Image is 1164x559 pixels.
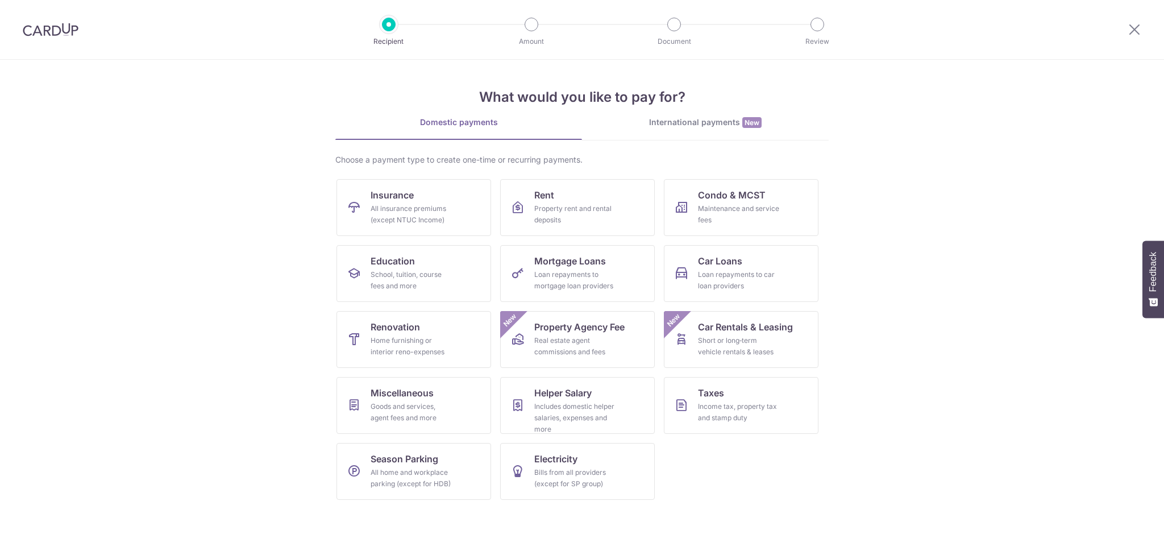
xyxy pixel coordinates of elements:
div: School, tuition, course fees and more [371,269,452,292]
a: EducationSchool, tuition, course fees and more [336,245,491,302]
span: Electricity [534,452,577,466]
a: Season ParkingAll home and workplace parking (except for HDB) [336,443,491,500]
div: Includes domestic helper salaries, expenses and more [534,401,616,435]
span: New [742,117,762,128]
a: InsuranceAll insurance premiums (except NTUC Income) [336,179,491,236]
div: Bills from all providers (except for SP group) [534,467,616,490]
div: Maintenance and service fees [698,203,780,226]
a: Property Agency FeeReal estate agent commissions and feesNew [500,311,655,368]
span: Car Rentals & Leasing [698,320,793,334]
span: Renovation [371,320,420,334]
a: Mortgage LoansLoan repayments to mortgage loan providers [500,245,655,302]
span: Season Parking [371,452,438,466]
div: Goods and services, agent fees and more [371,401,452,424]
a: Condo & MCSTMaintenance and service fees [664,179,818,236]
a: Helper SalaryIncludes domestic helper salaries, expenses and more [500,377,655,434]
a: TaxesIncome tax, property tax and stamp duty [664,377,818,434]
span: New [664,311,683,330]
a: Car Rentals & LeasingShort or long‑term vehicle rentals & leasesNew [664,311,818,368]
div: All home and workplace parking (except for HDB) [371,467,452,490]
span: Helper Salary [534,386,592,400]
p: Recipient [347,36,431,47]
a: MiscellaneousGoods and services, agent fees and more [336,377,491,434]
span: Taxes [698,386,724,400]
p: Amount [489,36,573,47]
a: ElectricityBills from all providers (except for SP group) [500,443,655,500]
span: Property Agency Fee [534,320,625,334]
span: Insurance [371,188,414,202]
p: Document [632,36,716,47]
span: Car Loans [698,254,742,268]
a: RenovationHome furnishing or interior reno-expenses [336,311,491,368]
a: Car LoansLoan repayments to car loan providers [664,245,818,302]
div: Home furnishing or interior reno-expenses [371,335,452,358]
span: Mortgage Loans [534,254,606,268]
div: All insurance premiums (except NTUC Income) [371,203,452,226]
div: Property rent and rental deposits [534,203,616,226]
div: Loan repayments to car loan providers [698,269,780,292]
button: Feedback - Show survey [1142,241,1164,318]
h4: What would you like to pay for? [335,87,829,107]
iframe: Opens a widget where you can find more information [1091,525,1153,553]
span: Education [371,254,415,268]
span: Condo & MCST [698,188,766,202]
span: New [501,311,519,330]
p: Review [775,36,859,47]
span: Feedback [1148,252,1158,292]
div: Choose a payment type to create one-time or recurring payments. [335,154,829,165]
a: RentProperty rent and rental deposits [500,179,655,236]
span: Rent [534,188,554,202]
div: Real estate agent commissions and fees [534,335,616,358]
div: Income tax, property tax and stamp duty [698,401,780,424]
div: Domestic payments [335,117,582,128]
div: International payments [582,117,829,129]
div: Loan repayments to mortgage loan providers [534,269,616,292]
span: Miscellaneous [371,386,434,400]
img: CardUp [23,23,78,36]
div: Short or long‑term vehicle rentals & leases [698,335,780,358]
